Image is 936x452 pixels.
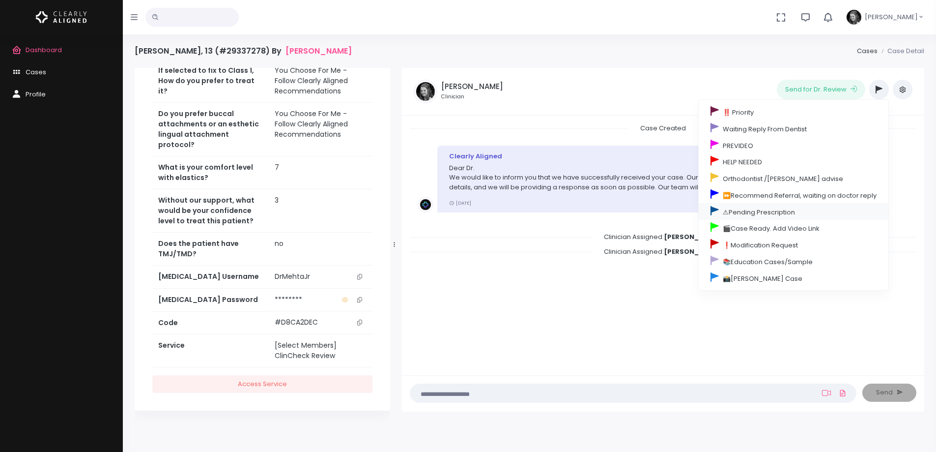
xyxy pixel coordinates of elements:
div: [Select Members] ClinCheck Review [275,340,367,361]
a: Add Loom Video [820,389,833,397]
td: DrMehtaJr [269,266,372,288]
small: [DATE] [449,200,471,206]
span: Case Created [628,121,698,136]
a: ⚠Pending Prescription [699,203,888,220]
th: If selected to fix to Class 1, How do you prefer to treat it? [152,60,269,103]
th: Code [152,311,269,334]
th: Service [152,334,269,367]
span: Cases [26,67,46,77]
span: Clinician Assigned: [592,244,734,259]
a: PREVIDEO [699,137,888,153]
button: Send for Dr. Review [777,80,865,99]
a: Orthodontist /[PERSON_NAME] advise [699,170,888,187]
th: Do you prefer buccal attachments or an esthetic lingual attachment protocol? [152,103,269,156]
span: Clinician Assigned: [592,229,734,244]
th: [MEDICAL_DATA] Password [152,289,269,311]
b: [PERSON_NAME] [664,232,722,241]
li: Case Detail [878,46,924,56]
th: Without our support, what would be your confidence level to treat this patient? [152,189,269,233]
a: 📸[PERSON_NAME] Case [699,270,888,286]
td: #D8CA2DEC [269,311,372,334]
span: Profile [26,90,46,99]
a: Cases [857,46,878,56]
small: Clinician [441,93,503,101]
th: What is your comfort level with elastics? [152,156,269,189]
a: [PERSON_NAME] [285,46,352,56]
a: ⏩Recommend Referral, waiting on doctor reply [699,186,888,203]
a: ‼️ Priority [699,104,888,121]
p: Dear Dr. We would like to inform you that we have successfully received your case. Our team is cu... [449,163,818,192]
h5: [PERSON_NAME] [441,82,503,91]
div: Clearly Aligned [449,151,818,161]
img: Header Avatar [845,8,863,26]
div: scrollable content [135,68,390,422]
a: 📚Education Cases/Sample [699,253,888,270]
a: HELP NEEDED [699,153,888,170]
h4: [PERSON_NAME], 13 (#29337278) By [135,46,352,56]
b: [PERSON_NAME] [664,247,722,256]
td: You Choose For Me - Follow Clearly Aligned Recommendations [269,103,372,156]
a: Access Service [152,375,372,393]
th: [MEDICAL_DATA] Username [152,266,269,289]
a: 🎬Case Ready. Add Video Link [699,220,888,237]
span: Dashboard [26,45,62,55]
a: ❗Modification Request [699,237,888,253]
th: Does the patient have TMJ/TMD? [152,233,269,266]
td: 7 [269,156,372,189]
a: Add Files [837,384,849,402]
td: no [269,233,372,266]
td: 3 [269,189,372,233]
div: scrollable content [410,123,916,365]
span: [PERSON_NAME] [865,12,918,22]
img: Logo Horizontal [36,7,87,28]
td: You Choose For Me - Follow Clearly Aligned Recommendations [269,60,372,103]
a: Waiting Reply From Dentist [699,120,888,137]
